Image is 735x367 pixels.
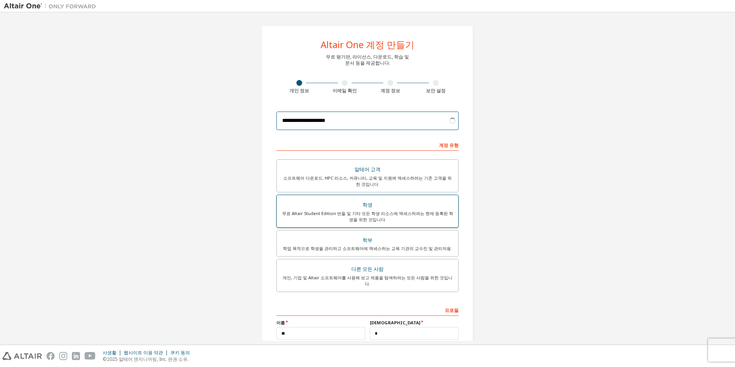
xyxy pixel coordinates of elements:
[326,54,409,66] div: 무료 평가판, 라이선스, 다운로드, 학습 및 문서 등을 제공합니다.
[276,304,459,316] div: 프로필
[103,350,124,356] div: 사생활
[276,138,459,151] div: 계정 유형
[276,320,365,326] label: 이름
[276,88,322,94] div: 개인 정보
[281,245,454,252] div: 학업 목적으로 학생을 관리하고 소프트웨어에 액세스하는 교육 기관의 교수진 및 관리자용.
[281,175,454,187] div: 소프트웨어 다운로드, HPC 리소스, 커뮤니티, 교육 및 지원에 액세스하려는 기존 고객을 위한 것입니다.
[413,88,459,94] div: 보안 설정
[2,352,42,360] img: altair_logo.svg
[103,356,195,362] p: ©
[85,352,96,360] img: youtube.svg
[47,352,55,360] img: facebook.svg
[59,352,67,360] img: instagram.svg
[281,264,454,275] div: 다른 모든 사람
[124,350,170,356] div: 웹사이트 이용 약관
[170,350,195,356] div: 쿠키 동의
[370,320,459,326] label: [DEMOGRAPHIC_DATA]
[281,235,454,246] div: 학부
[281,275,454,287] div: 개인, 기업 및 Altair 소프트웨어를 사용해 보고 제품을 탐색하려는 모든 사람을 위한 것입니다.
[367,88,413,94] div: 계정 정보
[321,40,414,49] div: Altair One 계정 만들기
[72,352,80,360] img: linkedin.svg
[107,356,189,362] font: 2025 알테어 엔지니어링, Inc. 판권 소유.
[281,164,454,175] div: 알테어 고객
[322,88,368,94] div: 이메일 확인
[4,2,100,10] img: 알테어 원
[281,200,454,210] div: 학생
[281,210,454,223] div: 무료 Altair Student Edition 번들 및 기타 모든 학생 리소스에 액세스하려는 현재 등록된 학생을 위한 것입니다.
